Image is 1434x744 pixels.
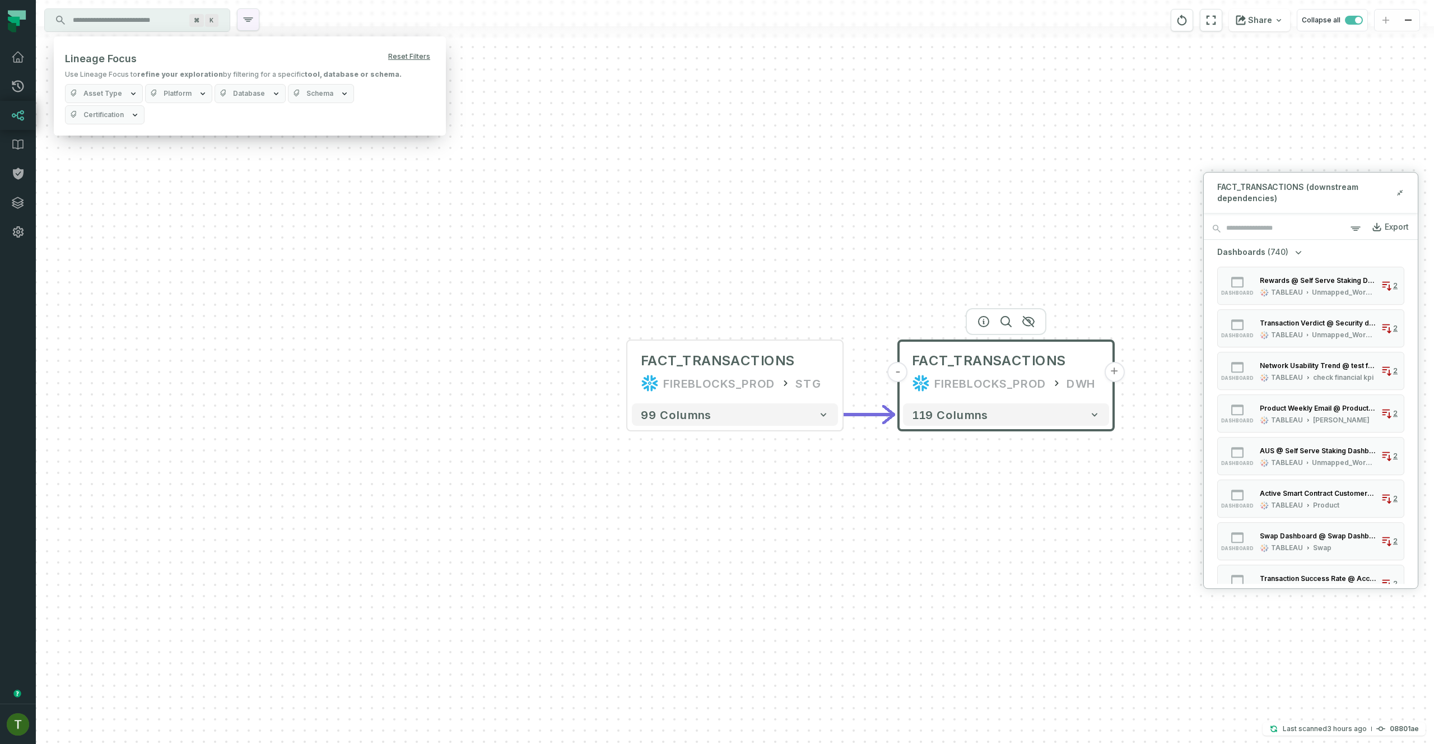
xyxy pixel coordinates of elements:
span: 2 [1393,324,1398,333]
button: Database [215,84,286,103]
span: Platform [164,89,192,98]
div: TABLEAU [1271,543,1303,552]
img: avatar of Tomer Galun [7,713,29,736]
div: Unmapped_Workbooks [1312,331,1376,340]
span: 2 [1393,579,1398,588]
button: zoom out [1397,10,1419,31]
relative-time: Sep 25, 2025, 11:34 AM GMT+3 [1327,724,1367,733]
span: 119 columns [912,408,988,421]
div: TABLEAU [1271,416,1303,425]
button: dashboardTABLEAUcheck financial kpi2 [1217,352,1404,390]
span: Asset Type [83,89,122,98]
div: TABLEAU [1271,373,1303,382]
p: Last scanned [1283,723,1367,734]
div: check financial kpi [1313,373,1374,382]
div: Product Weekly Email @ Product Weekly Report update, new [1260,404,1376,412]
span: (740) [1268,247,1288,258]
span: 2 [1393,452,1398,461]
button: dashboardTABLEAUUnmapped_Workbooks2 [1217,437,1404,475]
button: Platform [145,84,212,103]
a: Export [1362,219,1409,238]
button: dashboardTABLEAUSwap2 [1217,522,1404,560]
span: 2 [1393,409,1398,418]
div: Active Smart Contract Customers @ Web3 KPI's TEST [1260,489,1376,497]
span: 2 [1393,494,1398,503]
button: dashboardTABLEAU[PERSON_NAME]2 [1217,394,1404,433]
div: TABLEAU [1271,501,1303,510]
div: STG [795,374,821,392]
span: 99 columns [641,408,711,421]
span: FACT_TRANSACTIONS (downstream dependencies) [1217,182,1395,204]
strong: tool, database or schema. [305,70,402,78]
span: 2 [1393,366,1398,375]
div: FACT_TRANSACTIONS [641,352,794,370]
button: Collapse all [1297,9,1368,31]
div: Swap [1313,543,1331,552]
span: Certification [83,110,124,119]
div: Tooltip anchor [12,689,22,699]
button: dashboardTABLEAUProduct2 [1217,480,1404,518]
span: dashboard [1221,333,1254,338]
div: FIREBLOCKS_PROD [934,374,1046,392]
div: TABLEAU [1271,288,1303,297]
span: Dashboards [1217,247,1265,258]
button: - [888,362,908,382]
button: Reset Filters [384,48,435,66]
span: dashboard [1221,503,1254,509]
span: dashboard [1221,461,1254,466]
div: Unmapped_Workbooks [1312,458,1376,467]
button: dashboardTABLEAUUnmapped_Workbooks2 [1217,309,1404,347]
div: FIREBLOCKS_PROD [663,374,775,392]
span: Press ⌘ + K to focus the search bar [189,14,204,27]
div: AUS @ Self Serve Staking Dashboard- New [1260,447,1376,455]
h4: 08801ae [1390,726,1419,732]
button: Share [1229,9,1290,31]
strong: refine your exploration [137,70,223,78]
button: Last scanned[DATE] 11:34:24 AM08801ae [1263,722,1426,736]
button: Schema [288,84,354,103]
button: Certification [65,105,145,124]
span: FACT_TRANSACTIONS [912,352,1065,370]
div: Transaction Verdict @ Security dashboard [1260,319,1376,327]
span: Press ⌘ + K to focus the search bar [205,14,218,27]
button: Dashboards(740) [1217,247,1304,258]
h5: Lineage Focus [65,48,137,70]
div: TABLEAU [1271,331,1303,340]
div: Transaction Success Rate @ Access KPIs v2 [1260,574,1376,583]
div: Network Usability Trend @ test from kpi old [1260,361,1376,370]
div: Product [1313,501,1339,510]
div: Unmapped_Workbooks [1312,288,1376,297]
button: + [1104,362,1124,382]
button: dashboardTABLEAUAccess2 [1217,565,1404,603]
div: DWH [1067,374,1096,392]
span: Database [233,89,265,98]
div: Rewards @ Self Serve Staking Dashboard- New [1260,276,1376,285]
span: dashboard [1221,546,1254,551]
button: dashboardTABLEAUUnmapped_Workbooks2 [1217,267,1404,305]
div: Export [1385,222,1409,232]
span: dashboard [1221,375,1254,381]
span: 2 [1393,281,1398,290]
p: Use Lineage Focus to by filtering for a specific [65,70,435,79]
div: Swap Dashboard @ Swap Dashboard [1260,532,1376,540]
div: Roy [1313,416,1370,425]
button: Asset Type [65,84,143,103]
span: Schema [306,89,333,98]
span: 2 [1393,537,1398,546]
div: TABLEAU [1271,458,1303,467]
span: dashboard [1221,290,1254,296]
span: dashboard [1221,418,1254,424]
